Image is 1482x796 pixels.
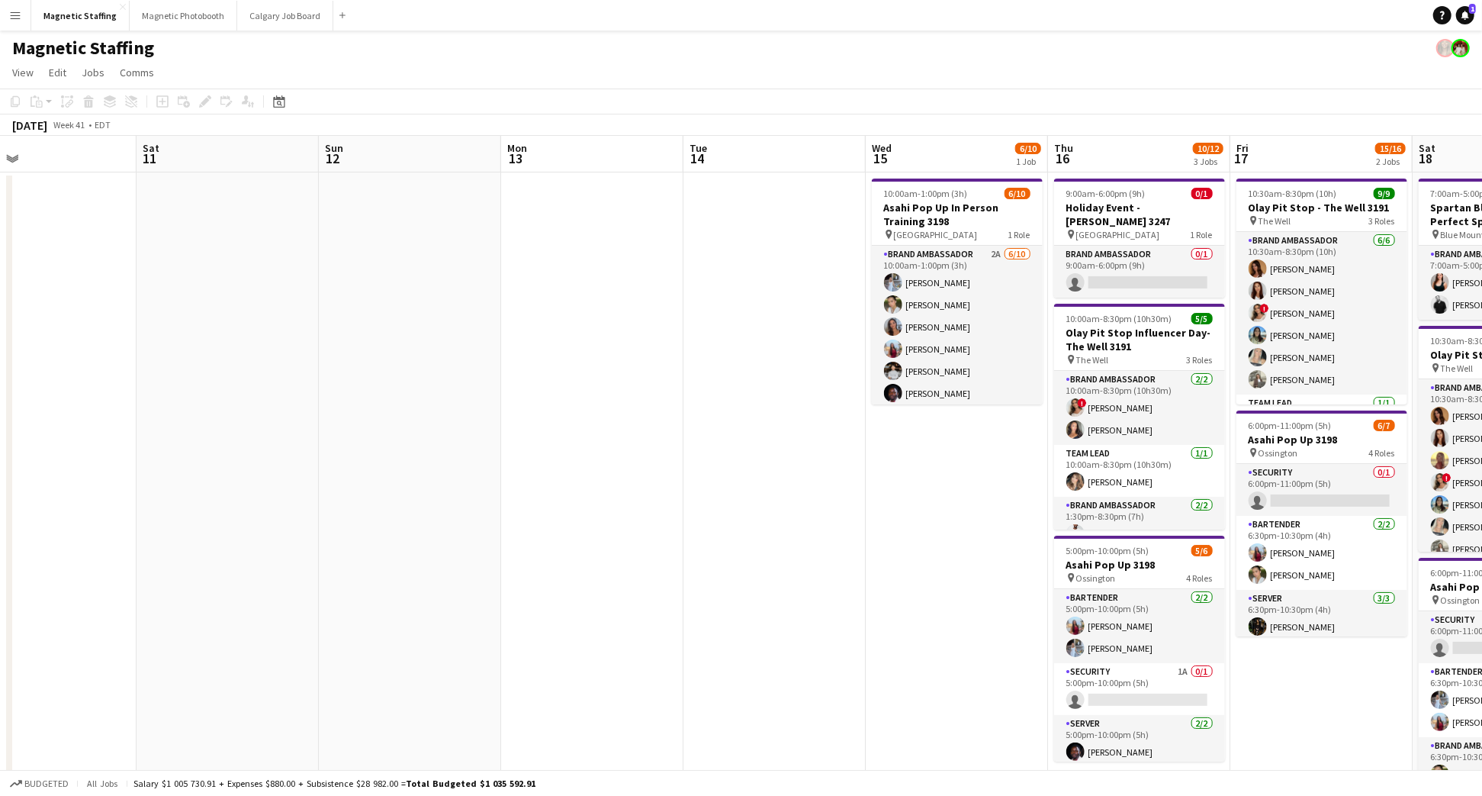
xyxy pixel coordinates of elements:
[143,141,159,155] span: Sat
[1191,545,1213,556] span: 5/6
[1249,188,1337,199] span: 10:30am-8:30pm (10h)
[95,119,111,131] div: EDT
[1419,141,1435,155] span: Sat
[1054,326,1225,353] h3: Olay Pit Stop Influencer Day- The Well 3191
[1194,156,1223,167] div: 3 Jobs
[1066,188,1146,199] span: 9:00am-6:00pm (9h)
[1236,411,1407,636] app-job-card: 6:00pm-11:00pm (5h)6/7Asahi Pop Up 3198 Ossington4 RolesSecurity0/16:00pm-11:00pm (5h) Bartender2...
[1054,304,1225,530] app-job-card: 10:00am-8:30pm (10h30m)5/5Olay Pit Stop Influencer Day- The Well 3191 The Well3 RolesBrand Ambass...
[1191,229,1213,240] span: 1 Role
[1249,420,1332,431] span: 6:00pm-11:00pm (5h)
[1374,420,1395,431] span: 6/7
[82,66,104,79] span: Jobs
[130,1,237,31] button: Magnetic Photobooth
[1259,447,1298,459] span: Ossington
[1054,558,1225,572] h3: Asahi Pop Up 3198
[507,141,527,155] span: Mon
[872,141,892,155] span: Wed
[1005,188,1030,199] span: 6/10
[1191,313,1213,324] span: 5/5
[1259,215,1291,227] span: The Well
[1236,433,1407,446] h3: Asahi Pop Up 3198
[1054,715,1225,789] app-card-role: Server2/25:00pm-10:00pm (5h)[PERSON_NAME]
[884,188,968,199] span: 10:00am-1:00pm (3h)
[1236,141,1249,155] span: Fri
[1375,143,1406,154] span: 15/16
[870,150,892,167] span: 15
[687,150,707,167] span: 14
[323,150,343,167] span: 12
[1236,232,1407,395] app-card-role: Brand Ambassador6/610:30am-8:30pm (10h)[PERSON_NAME][PERSON_NAME]![PERSON_NAME][PERSON_NAME][PERS...
[120,66,154,79] span: Comms
[12,66,34,79] span: View
[12,118,47,133] div: [DATE]
[1236,590,1407,686] app-card-role: Server3/36:30pm-10:30pm (4h)[PERSON_NAME]
[140,150,159,167] span: 11
[1441,595,1480,606] span: Ossington
[1076,229,1160,240] span: [GEOGRAPHIC_DATA]
[1054,589,1225,663] app-card-role: Bartender2/25:00pm-10:00pm (5h)[PERSON_NAME][PERSON_NAME]
[6,63,40,82] a: View
[1054,141,1073,155] span: Thu
[1236,516,1407,590] app-card-role: Bartender2/26:30pm-10:30pm (4h)[PERSON_NAME][PERSON_NAME]
[24,778,69,789] span: Budgeted
[1369,447,1395,459] span: 4 Roles
[43,63,72,82] a: Edit
[49,66,66,79] span: Edit
[872,246,1043,497] app-card-role: Brand Ambassador2A6/1010:00am-1:00pm (3h)[PERSON_NAME][PERSON_NAME][PERSON_NAME][PERSON_NAME][PER...
[1416,150,1435,167] span: 18
[1076,354,1109,366] span: The Well
[12,37,154,60] h1: Magnetic Staffing
[1015,143,1041,154] span: 6/10
[690,141,707,155] span: Tue
[1054,371,1225,445] app-card-role: Brand Ambassador2/210:00am-8:30pm (10h30m)![PERSON_NAME][PERSON_NAME]
[505,150,527,167] span: 13
[1369,215,1395,227] span: 3 Roles
[237,1,333,31] button: Calgary Job Board
[76,63,111,82] a: Jobs
[1236,179,1407,404] app-job-card: 10:30am-8:30pm (10h)9/9Olay Pit Stop - The Well 3191 The Well3 RolesBrand Ambassador6/610:30am-8:...
[1078,398,1087,408] span: !
[1234,150,1249,167] span: 17
[1066,313,1172,324] span: 10:00am-8:30pm (10h30m)
[1451,39,1470,57] app-user-avatar: Kara & Monika
[1054,663,1225,715] app-card-role: Security1A0/15:00pm-10:00pm (5h)
[1374,188,1395,199] span: 9/9
[1054,445,1225,497] app-card-role: Team Lead1/110:00am-8:30pm (10h30m)[PERSON_NAME]
[1441,363,1474,374] span: The Well
[1054,536,1225,762] app-job-card: 5:00pm-10:00pm (5h)5/6Asahi Pop Up 3198 Ossington4 RolesBartender2/25:00pm-10:00pm (5h)[PERSON_NA...
[1052,150,1073,167] span: 16
[1008,229,1030,240] span: 1 Role
[50,119,88,131] span: Week 41
[1066,545,1149,556] span: 5:00pm-10:00pm (5h)
[1436,39,1455,57] app-user-avatar: Bianca Fantauzzi
[1076,572,1116,584] span: Ossington
[1054,201,1225,228] h3: Holiday Event - [PERSON_NAME] 3247
[872,201,1043,228] h3: Asahi Pop Up In Person Training 3198
[8,775,71,792] button: Budgeted
[1442,473,1451,482] span: !
[406,778,535,789] span: Total Budgeted $1 035 592.91
[325,141,343,155] span: Sun
[1193,143,1223,154] span: 10/12
[1456,6,1474,24] a: 1
[114,63,160,82] a: Comms
[872,179,1043,404] app-job-card: 10:00am-1:00pm (3h)6/10Asahi Pop Up In Person Training 3198 [GEOGRAPHIC_DATA]1 RoleBrand Ambassad...
[1054,497,1225,571] app-card-role: Brand Ambassador2/21:30pm-8:30pm (7h)[PERSON_NAME]
[1054,246,1225,298] app-card-role: Brand Ambassador0/19:00am-6:00pm (9h)
[894,229,978,240] span: [GEOGRAPHIC_DATA]
[1260,304,1269,313] span: !
[1236,395,1407,446] app-card-role: Team Lead1/1
[1187,354,1213,366] span: 3 Roles
[1236,201,1407,214] h3: Olay Pit Stop - The Well 3191
[1016,156,1040,167] div: 1 Job
[133,778,535,789] div: Salary $1 005 730.91 + Expenses $880.00 + Subsistence $28 982.00 =
[1187,572,1213,584] span: 4 Roles
[1054,179,1225,298] app-job-card: 9:00am-6:00pm (9h)0/1Holiday Event - [PERSON_NAME] 3247 [GEOGRAPHIC_DATA]1 RoleBrand Ambassador0/...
